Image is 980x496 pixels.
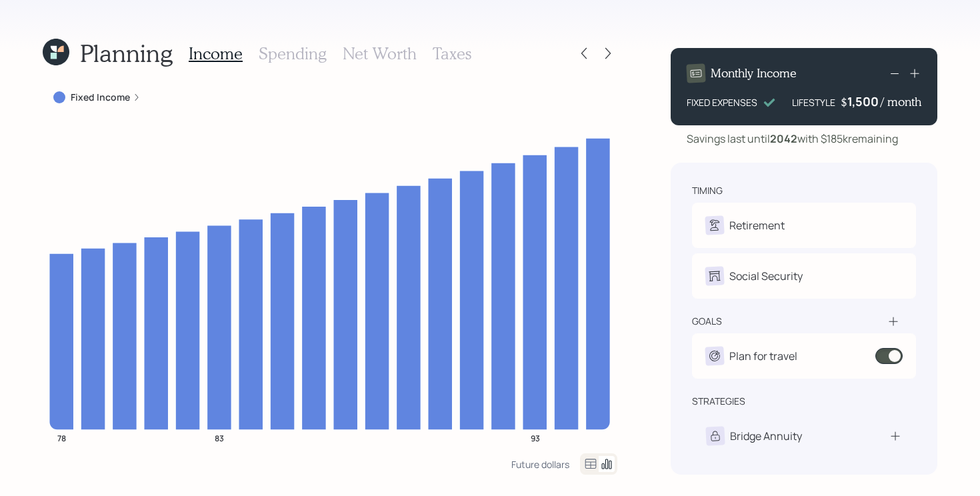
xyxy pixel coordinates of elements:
[711,66,797,81] h4: Monthly Income
[511,458,569,471] div: Future dollars
[80,39,173,67] h1: Planning
[433,44,471,63] h3: Taxes
[215,432,224,443] tspan: 83
[729,348,797,364] div: Plan for travel
[259,44,327,63] h3: Spending
[343,44,417,63] h3: Net Worth
[531,432,540,443] tspan: 93
[687,95,757,109] div: FIXED EXPENSES
[881,95,921,109] h4: / month
[729,217,785,233] div: Retirement
[847,93,881,109] div: 1,500
[692,395,745,408] div: strategies
[841,95,847,109] h4: $
[692,315,722,328] div: goals
[792,95,835,109] div: LIFESTYLE
[770,131,797,146] b: 2042
[687,131,898,147] div: Savings last until with $185k remaining
[692,184,723,197] div: timing
[189,44,243,63] h3: Income
[730,428,802,444] div: Bridge Annuity
[71,91,130,104] label: Fixed Income
[57,432,66,443] tspan: 78
[729,268,803,284] div: Social Security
